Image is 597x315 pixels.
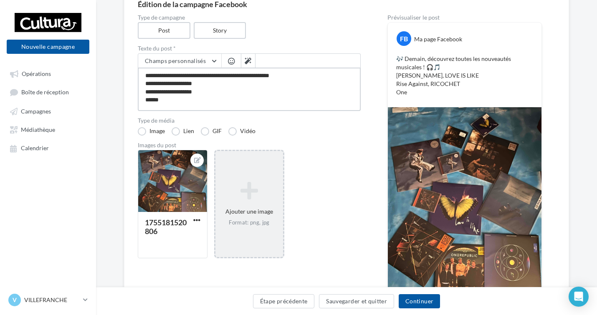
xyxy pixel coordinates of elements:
[13,296,17,304] span: V
[569,287,589,307] div: Open Intercom Messenger
[21,126,55,133] span: Médiathèque
[5,103,91,118] a: Campagnes
[7,292,89,308] a: V VILLEFRANCHE
[319,294,394,308] button: Sauvegarder et quitter
[138,0,555,8] div: Édition de la campagne Facebook
[138,142,361,148] div: Images du post
[5,140,91,155] a: Calendrier
[253,294,315,308] button: Étape précédente
[138,54,221,68] button: Champs personnalisés
[5,84,91,100] a: Boîte de réception
[24,296,80,304] p: VILLEFRANCHE
[399,294,440,308] button: Continuer
[145,218,187,236] div: 1755181520806
[138,118,361,123] label: Type de média
[201,127,222,136] label: GIF
[21,89,69,96] span: Boîte de réception
[194,22,246,39] label: Story
[22,70,51,77] span: Opérations
[138,45,361,51] label: Texte du post *
[172,127,194,136] label: Lien
[21,145,49,152] span: Calendrier
[5,66,91,81] a: Opérations
[5,122,91,137] a: Médiathèque
[21,108,51,115] span: Campagnes
[138,127,165,136] label: Image
[138,15,361,20] label: Type de campagne
[138,22,190,39] label: Post
[387,15,542,20] div: Prévisualiser le post
[396,55,533,96] p: 🎶 Demain, découvrez toutes les nouveautés musicales ! 🎧🎵 [PERSON_NAME], LOVE IS LIKE Rise Against...
[228,127,255,136] label: Vidéo
[7,40,89,54] button: Nouvelle campagne
[145,57,206,64] span: Champs personnalisés
[414,35,462,43] div: Ma page Facebook
[397,31,411,46] div: FB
